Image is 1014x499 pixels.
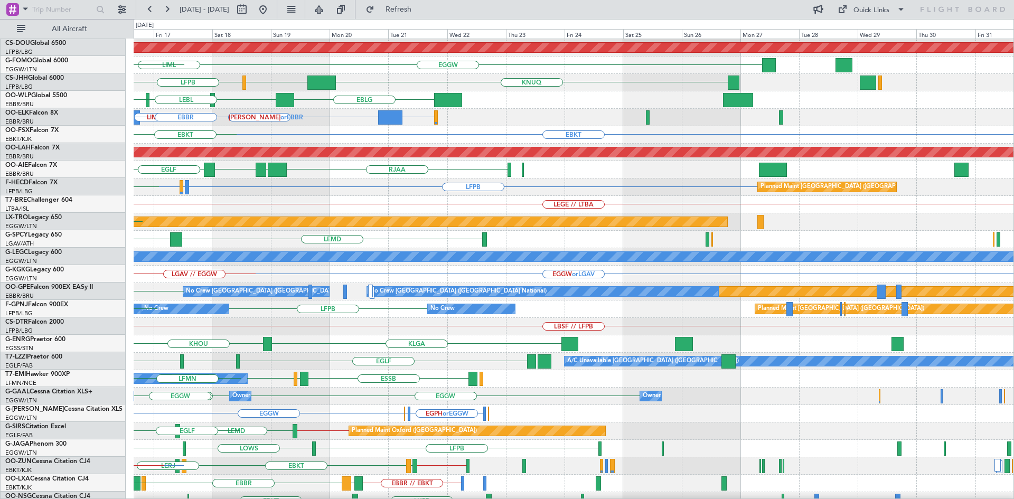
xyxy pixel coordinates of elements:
[5,92,67,99] a: OO-WLPGlobal 5500
[5,336,30,343] span: G-ENRG
[5,441,67,447] a: G-JAGAPhenom 300
[5,83,33,91] a: LFPB/LBG
[5,187,33,195] a: LFPB/LBG
[5,371,26,378] span: T7-EMI
[682,29,740,39] div: Sun 26
[740,29,799,39] div: Mon 27
[388,29,447,39] div: Tue 21
[5,423,25,430] span: G-SIRS
[361,1,424,18] button: Refresh
[352,423,477,439] div: Planned Maint Oxford ([GEOGRAPHIC_DATA])
[5,344,33,352] a: EGSS/STN
[212,29,271,39] div: Sat 18
[271,29,330,39] div: Sun 19
[5,284,93,290] a: OO-GPEFalcon 900EX EASy II
[5,319,64,325] a: CS-DTRFalcon 2000
[5,336,65,343] a: G-ENRGPraetor 600
[5,458,32,465] span: OO-ZUN
[506,29,565,39] div: Thu 23
[430,301,455,317] div: No Crew
[5,267,64,273] a: G-KGKGLegacy 600
[5,389,30,395] span: G-GAAL
[144,301,168,317] div: No Crew
[5,145,31,151] span: OO-LAH
[5,222,37,230] a: EGGW/LTN
[565,29,623,39] div: Fri 24
[5,232,62,238] a: G-SPCYLegacy 650
[799,29,858,39] div: Tue 28
[5,257,37,265] a: EGGW/LTN
[5,110,58,116] a: OO-ELKFalcon 8X
[858,29,916,39] div: Wed 29
[5,127,59,134] a: OO-FSXFalcon 7X
[5,48,33,56] a: LFPB/LBG
[5,423,66,430] a: G-SIRSCitation Excel
[180,5,229,14] span: [DATE] - [DATE]
[5,65,37,73] a: EGGW/LTN
[5,232,28,238] span: G-SPCY
[5,379,36,387] a: LFMN/NCE
[5,170,34,178] a: EBBR/BRU
[5,162,57,168] a: OO-AIEFalcon 7X
[5,371,70,378] a: T7-EMIHawker 900XP
[5,458,90,465] a: OO-ZUNCessna Citation CJ4
[5,319,28,325] span: CS-DTR
[5,58,32,64] span: G-FOMO
[5,397,37,404] a: EGGW/LTN
[5,197,72,203] a: T7-BREChallenger 604
[136,21,154,30] div: [DATE]
[330,29,388,39] div: Mon 20
[5,354,62,360] a: T7-LZZIPraetor 600
[12,21,115,37] button: All Aircraft
[5,302,68,308] a: F-GPNJFalcon 900EX
[5,40,66,46] a: CS-DOUGlobal 6500
[5,441,30,447] span: G-JAGA
[232,388,250,404] div: Owner
[758,301,924,317] div: Planned Maint [GEOGRAPHIC_DATA] ([GEOGRAPHIC_DATA])
[567,353,739,369] div: A/C Unavailable [GEOGRAPHIC_DATA] ([GEOGRAPHIC_DATA])
[5,162,28,168] span: OO-AIE
[5,354,27,360] span: T7-LZZI
[5,362,33,370] a: EGLF/FAB
[832,1,910,18] button: Quick Links
[5,92,31,99] span: OO-WLP
[5,135,32,143] a: EBKT/KJK
[5,406,123,412] a: G-[PERSON_NAME]Cessna Citation XLS
[5,275,37,283] a: EGGW/LTN
[5,127,30,134] span: OO-FSX
[5,40,30,46] span: CS-DOU
[5,484,32,492] a: EBKT/KJK
[5,476,30,482] span: OO-LXA
[186,284,363,299] div: No Crew [GEOGRAPHIC_DATA] ([GEOGRAPHIC_DATA] National)
[5,180,58,186] a: F-HECDFalcon 7X
[5,214,28,221] span: LX-TRO
[5,284,30,290] span: OO-GPE
[5,249,28,256] span: G-LEGC
[5,75,28,81] span: CS-JHH
[5,205,29,213] a: LTBA/ISL
[5,58,68,64] a: G-FOMOGlobal 6000
[370,284,547,299] div: No Crew [GEOGRAPHIC_DATA] ([GEOGRAPHIC_DATA] National)
[5,309,33,317] a: LFPB/LBG
[5,302,28,308] span: F-GPNJ
[5,75,64,81] a: CS-JHHGlobal 6000
[5,431,33,439] a: EGLF/FAB
[5,292,34,300] a: EBBR/BRU
[5,118,34,126] a: EBBR/BRU
[643,388,661,404] div: Owner
[377,6,421,13] span: Refresh
[5,249,62,256] a: G-LEGCLegacy 600
[32,2,93,17] input: Trip Number
[5,267,30,273] span: G-KGKG
[5,414,37,422] a: EGGW/LTN
[5,153,34,161] a: EBBR/BRU
[623,29,682,39] div: Sat 25
[447,29,506,39] div: Wed 22
[5,449,37,457] a: EGGW/LTN
[27,25,111,33] span: All Aircraft
[760,179,927,195] div: Planned Maint [GEOGRAPHIC_DATA] ([GEOGRAPHIC_DATA])
[5,406,64,412] span: G-[PERSON_NAME]
[5,389,92,395] a: G-GAALCessna Citation XLS+
[5,110,29,116] span: OO-ELK
[5,180,29,186] span: F-HECD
